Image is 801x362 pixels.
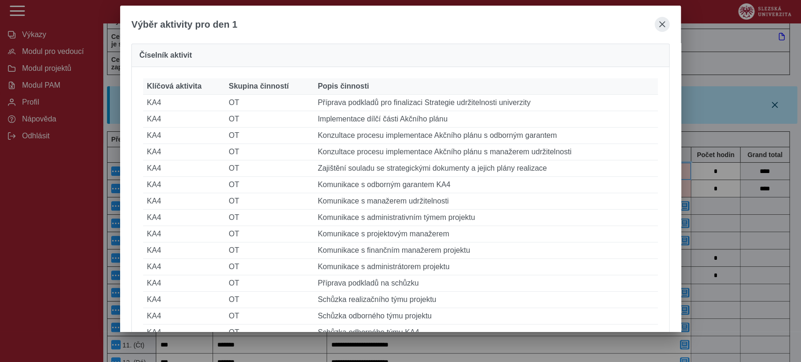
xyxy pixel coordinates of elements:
[225,226,314,242] td: OT
[225,177,314,193] td: OT
[143,308,225,324] td: KA4
[314,193,658,210] td: Komunikace s manažerem udržitelnosti
[314,95,658,111] td: Příprava podkladů pro finalizaci Strategie udržitelnosti univerzity
[225,128,314,144] td: OT
[143,292,225,308] td: KA4
[143,210,225,226] td: KA4
[314,111,658,128] td: Implementace dílčí části Akčního plánu
[143,242,225,259] td: KA4
[314,259,658,275] td: Komunikace s administrátorem projektu
[131,19,237,30] span: Výběr aktivity pro den 1
[314,324,658,341] td: Schůzka odborného týmu KA4
[225,160,314,177] td: OT
[225,210,314,226] td: OT
[314,308,658,324] td: Schůzka odborného týmu projektu
[143,160,225,177] td: KA4
[225,95,314,111] td: OT
[314,144,658,160] td: Konzultace procesu implementace Akčního plánu s manažerem udržitelnosti
[314,275,658,292] td: Příprava podkladů na schůzku
[225,292,314,308] td: OT
[143,275,225,292] td: KA4
[314,242,658,259] td: Komunikace s finančním manažerem projektu
[314,128,658,144] td: Konzultace procesu implementace Akčního plánu s odborným garantem
[225,111,314,128] td: OT
[143,226,225,242] td: KA4
[314,210,658,226] td: Komunikace s administrativním týmem projektu
[229,82,289,90] span: Skupina činností
[225,144,314,160] td: OT
[143,144,225,160] td: KA4
[225,259,314,275] td: OT
[314,177,658,193] td: Komunikace s odborným garantem KA4
[143,193,225,210] td: KA4
[143,111,225,128] td: KA4
[143,324,225,341] td: KA4
[314,292,658,308] td: Schůzka realizačního týmu projektu
[318,82,369,90] span: Popis činnosti
[143,177,225,193] td: KA4
[225,193,314,210] td: OT
[139,52,192,59] span: Číselník aktivit
[143,259,225,275] td: KA4
[225,324,314,341] td: OT
[314,160,658,177] td: Zajištění souladu se strategickými dokumenty a jejich plány realizace
[225,275,314,292] td: OT
[143,95,225,111] td: KA4
[225,308,314,324] td: OT
[655,17,670,32] button: close
[143,128,225,144] td: KA4
[225,242,314,259] td: OT
[314,226,658,242] td: Komunikace s projektovým manažerem
[147,82,202,90] span: Klíčová aktivita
